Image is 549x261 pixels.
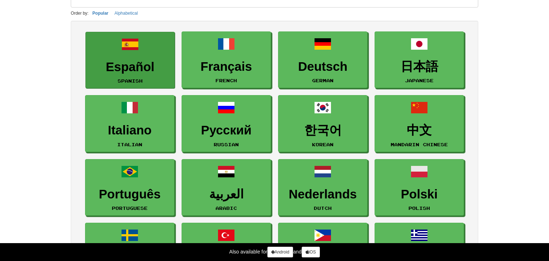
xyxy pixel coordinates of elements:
a: العربيةArabic [182,159,271,216]
h3: Deutsch [282,60,363,74]
h3: Italiano [89,123,170,137]
h3: Polski [379,187,460,201]
small: French [216,78,237,83]
a: ItalianoItalian [85,95,174,152]
small: Portuguese [112,206,148,211]
h3: 中文 [379,123,460,137]
h3: Français [186,60,267,74]
a: NederlandsDutch [278,159,367,216]
a: 日本語Japanese [375,31,464,88]
h3: Español [89,60,171,74]
a: EspañolSpanish [85,32,175,89]
small: Mandarin Chinese [391,142,448,147]
h3: Português [89,187,170,201]
a: 한국어Korean [278,95,367,152]
small: Arabic [216,206,237,211]
a: DeutschGerman [278,31,367,88]
a: 中文Mandarin Chinese [375,95,464,152]
h3: العربية [186,187,267,201]
h3: Русский [186,123,267,137]
small: Dutch [314,206,332,211]
a: FrançaisFrench [182,31,271,88]
small: Japanese [405,78,434,83]
small: Polish [409,206,430,211]
a: PortuguêsPortuguese [85,159,174,216]
small: Order by: [71,11,89,16]
small: Russian [214,142,239,147]
h3: Nederlands [282,187,363,201]
small: Korean [312,142,333,147]
button: Popular [90,9,111,17]
small: Italian [117,142,142,147]
a: РусскийRussian [182,95,271,152]
h3: 한국어 [282,123,363,137]
button: Alphabetical [112,9,140,17]
a: PolskiPolish [375,159,464,216]
h3: 日本語 [379,60,460,74]
small: German [312,78,333,83]
small: Spanish [118,78,143,83]
a: iOS [302,247,320,257]
a: Android [267,247,293,257]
